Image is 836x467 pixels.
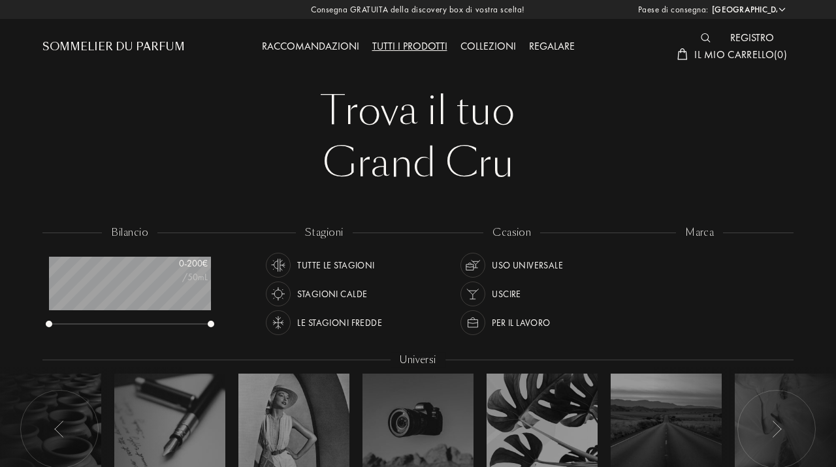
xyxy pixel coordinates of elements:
[483,225,540,240] div: ccasion
[297,253,374,278] div: Tutte le stagioni
[54,421,65,438] img: arr_left.svg
[492,253,563,278] div: Uso universale
[464,256,482,274] img: usage_occasion_all_white.svg
[454,39,522,56] div: Collezioni
[102,225,157,240] div: bilancio
[52,85,784,137] div: Trova il tuo
[52,137,784,189] div: Grand Cru
[522,39,581,53] a: Regalare
[269,314,287,332] img: usage_season_cold_white.svg
[464,314,482,332] img: usage_occasion_work_white.svg
[142,257,208,270] div: 0 - 200 €
[638,3,709,16] span: Paese di consegna:
[42,39,185,55] a: Sommelier du Parfum
[297,310,382,335] div: Le stagioni fredde
[464,285,482,303] img: usage_occasion_party_white.svg
[771,421,782,438] img: arr_left.svg
[366,39,454,53] a: Tutti i prodotti
[701,33,711,42] img: search_icn_white.svg
[255,39,366,53] a: Raccomandazioni
[297,282,367,306] div: Stagioni calde
[724,30,780,47] div: Registro
[522,39,581,56] div: Regalare
[676,225,723,240] div: marca
[255,39,366,56] div: Raccomandazioni
[142,270,208,284] div: /50mL
[391,353,445,368] div: Universi
[269,285,287,303] img: usage_season_hot_white.svg
[454,39,522,53] a: Collezioni
[694,48,787,61] span: Il mio carrello ( 0 )
[492,310,550,335] div: Per il lavoro
[677,48,688,60] img: cart_white.svg
[296,225,353,240] div: stagioni
[269,256,287,274] img: usage_season_average_white.svg
[724,31,780,44] a: Registro
[366,39,454,56] div: Tutti i prodotti
[492,282,521,306] div: Uscire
